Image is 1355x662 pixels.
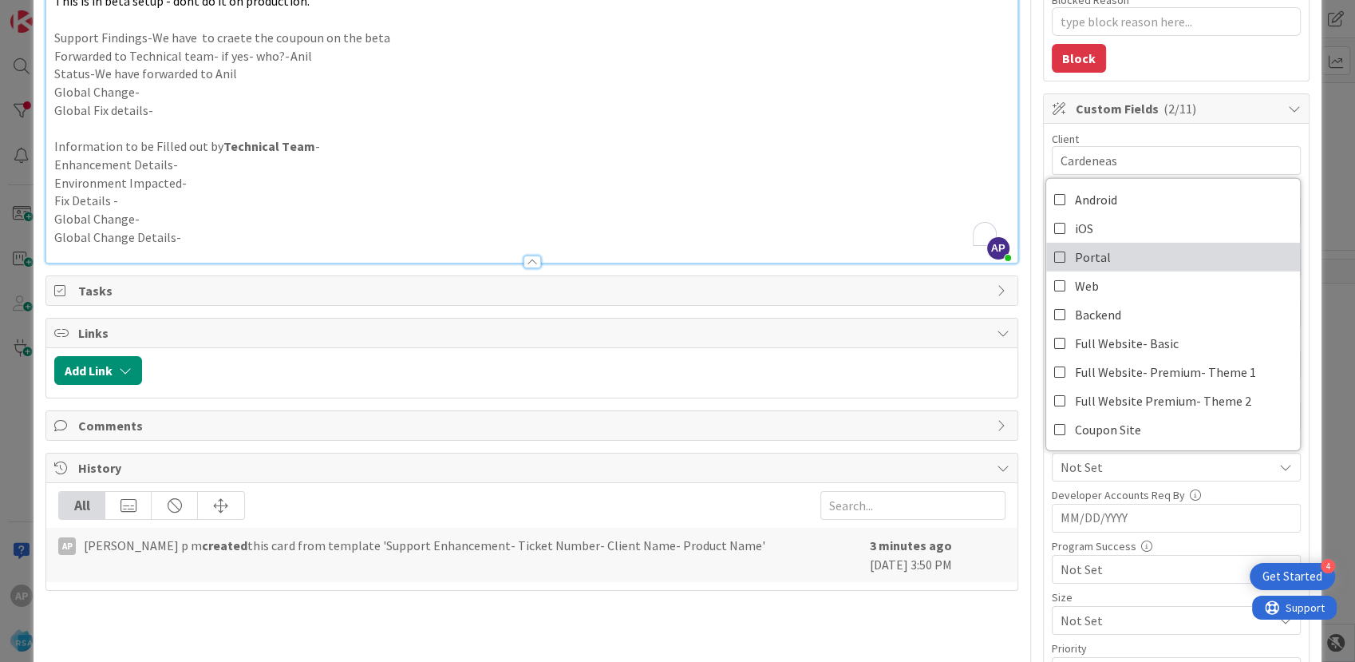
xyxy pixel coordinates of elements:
[54,101,1009,120] p: Global Fix details-
[1061,609,1265,632] span: Not Set
[1046,386,1300,415] a: Full Website Premium- Theme 2
[1262,569,1322,585] div: Get Started
[54,192,1009,210] p: Fix Details -
[78,281,988,300] span: Tasks
[1075,389,1251,413] span: Full Website Premium- Theme 2
[54,83,1009,101] p: Global Change-
[54,156,1009,174] p: Enhancement Details-
[54,356,142,385] button: Add Link
[78,416,988,435] span: Comments
[1075,331,1179,355] span: Full Website- Basic
[59,492,105,519] div: All
[54,228,1009,247] p: Global Change Details-
[870,537,952,553] b: 3 minutes ago
[1075,216,1093,240] span: iOS
[1046,300,1300,329] a: Backend
[1061,505,1292,532] input: MM/DD/YYYY
[202,537,247,553] b: created
[1075,188,1117,212] span: Android
[223,138,314,154] strong: Technical Team
[54,29,1009,47] p: Support Findings-We have to craete the coupoun on the beta
[1046,185,1300,214] a: Android
[78,458,988,478] span: History
[84,536,764,555] span: [PERSON_NAME] p m this card from template 'Support Enhancement- Ticket Number- Client Name- Produ...
[34,2,73,22] span: Support
[1061,458,1273,477] span: Not Set
[1061,560,1273,579] span: Not Set
[1046,272,1300,300] a: Web
[1052,490,1301,501] div: Developer Accounts Req By
[1250,563,1335,590] div: Open Get Started checklist, remaining modules: 4
[1075,245,1111,269] span: Portal
[1321,559,1335,573] div: 4
[1075,274,1099,298] span: Web
[54,137,1009,156] p: Information to be Filled out by -
[1052,541,1301,552] div: Program Success
[1163,101,1196,117] span: ( 2/11 )
[54,47,1009,65] p: Forwarded to Technical team- if yes- who?-Anil
[1052,44,1106,73] button: Block
[1075,303,1121,327] span: Backend
[870,536,1005,574] div: [DATE] 3:50 PM
[1046,415,1300,444] a: Coupon Site
[1075,360,1256,384] span: Full Website- Premium- Theme 1
[1046,243,1300,272] a: Portal
[1046,214,1300,243] a: iOS
[1076,99,1280,118] span: Custom Fields
[1046,329,1300,358] a: Full Website- Basic
[78,323,988,343] span: Links
[1052,132,1079,146] label: Client
[987,237,1009,260] span: AP
[1075,418,1141,442] span: Coupon Site
[58,537,76,555] div: Ap
[1046,358,1300,386] a: Full Website- Premium- Theme 1
[1052,592,1301,603] div: Size
[54,174,1009,192] p: Environment Impacted-
[54,210,1009,228] p: Global Change-
[54,65,1009,83] p: Status-We have forwarded to Anil
[1052,643,1301,654] div: Priority
[820,491,1005,520] input: Search...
